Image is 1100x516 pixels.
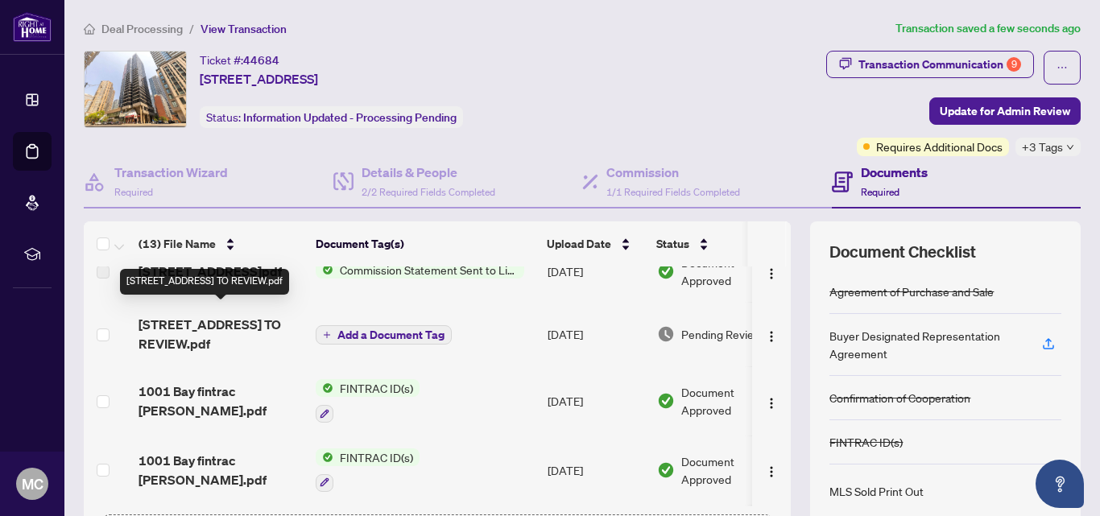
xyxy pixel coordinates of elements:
span: Required [861,186,899,198]
span: 2/2 Required Fields Completed [362,186,495,198]
span: Commission Statement Sent to Listing Brokerage [333,261,524,279]
button: Transaction Communication9 [826,51,1034,78]
td: [DATE] [541,436,651,505]
span: Status [656,235,689,253]
span: Information Updated - Processing Pending [243,110,457,125]
span: 1001 Bay fintrac [PERSON_NAME].pdf [139,451,303,489]
span: Document Approved [681,383,781,419]
span: (13) File Name [139,235,216,253]
button: Status IconFINTRAC ID(s) [316,448,420,492]
img: Document Status [657,461,675,479]
div: MLS Sold Print Out [829,482,924,500]
img: IMG-C12238895_1.jpg [85,52,186,127]
img: Logo [765,397,778,410]
img: Status Icon [316,379,333,397]
button: Logo [759,258,784,284]
span: [STREET_ADDRESS] TO REVIEW.pdf [139,315,303,353]
span: Requires Additional Docs [876,138,1003,155]
div: FINTRAC ID(s) [829,433,903,451]
h4: Transaction Wizard [114,163,228,182]
button: Update for Admin Review [929,97,1081,125]
img: Status Icon [316,448,333,466]
th: Document Tag(s) [309,221,540,266]
img: Document Status [657,325,675,343]
div: Transaction Communication [858,52,1021,77]
span: ellipsis [1057,62,1068,73]
span: 44684 [243,53,279,68]
span: 1001 Bay fintrac [PERSON_NAME].pdf [139,382,303,420]
div: [STREET_ADDRESS] TO REVIEW.pdf [120,269,289,295]
span: Pending Review [681,325,762,343]
li: / [189,19,194,38]
span: Add a Document Tag [337,329,445,341]
div: Agreement of Purchase and Sale [829,283,994,300]
h4: Details & People [362,163,495,182]
div: 9 [1007,57,1021,72]
h4: Commission [606,163,740,182]
img: Logo [765,267,778,280]
td: [DATE] [541,302,651,366]
div: Buyer Designated Representation Agreement [829,327,1023,362]
button: Logo [759,457,784,483]
span: 1/1 Required Fields Completed [606,186,740,198]
img: Logo [765,330,778,343]
article: Transaction saved a few seconds ago [895,19,1081,38]
img: Status Icon [316,261,333,279]
th: (13) File Name [132,221,309,266]
span: Deal Processing [101,22,183,36]
span: Upload Date [547,235,611,253]
span: +3 Tags [1022,138,1063,156]
button: Status IconFINTRAC ID(s) [316,379,420,423]
th: Status [650,221,787,266]
div: Ticket #: [200,51,279,69]
th: Upload Date [540,221,650,266]
span: plus [323,331,331,339]
span: Required [114,186,153,198]
button: Open asap [1036,460,1084,508]
span: Update for Admin Review [940,98,1070,124]
span: Document Checklist [829,241,976,263]
span: FINTRAC ID(s) [333,448,420,466]
button: Logo [759,388,784,414]
div: Status: [200,106,463,128]
button: Logo [759,321,784,347]
img: Document Status [657,262,675,280]
img: logo [13,12,52,42]
span: FINTRAC ID(s) [333,379,420,397]
td: [DATE] [541,241,651,302]
h4: Documents [861,163,928,182]
span: View Transaction [201,22,287,36]
span: MC [22,473,43,495]
span: Document Approved [681,452,781,488]
span: home [84,23,95,35]
td: [DATE] [541,366,651,436]
span: Document Approved [681,254,781,289]
span: [STREET_ADDRESS] [200,69,318,89]
div: Confirmation of Cooperation [829,389,970,407]
img: Logo [765,465,778,478]
button: Add a Document Tag [316,324,452,345]
button: Add a Document Tag [316,325,452,345]
span: down [1066,143,1074,151]
img: Document Status [657,392,675,410]
button: Status IconCommission Statement Sent to Listing Brokerage [316,261,524,279]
